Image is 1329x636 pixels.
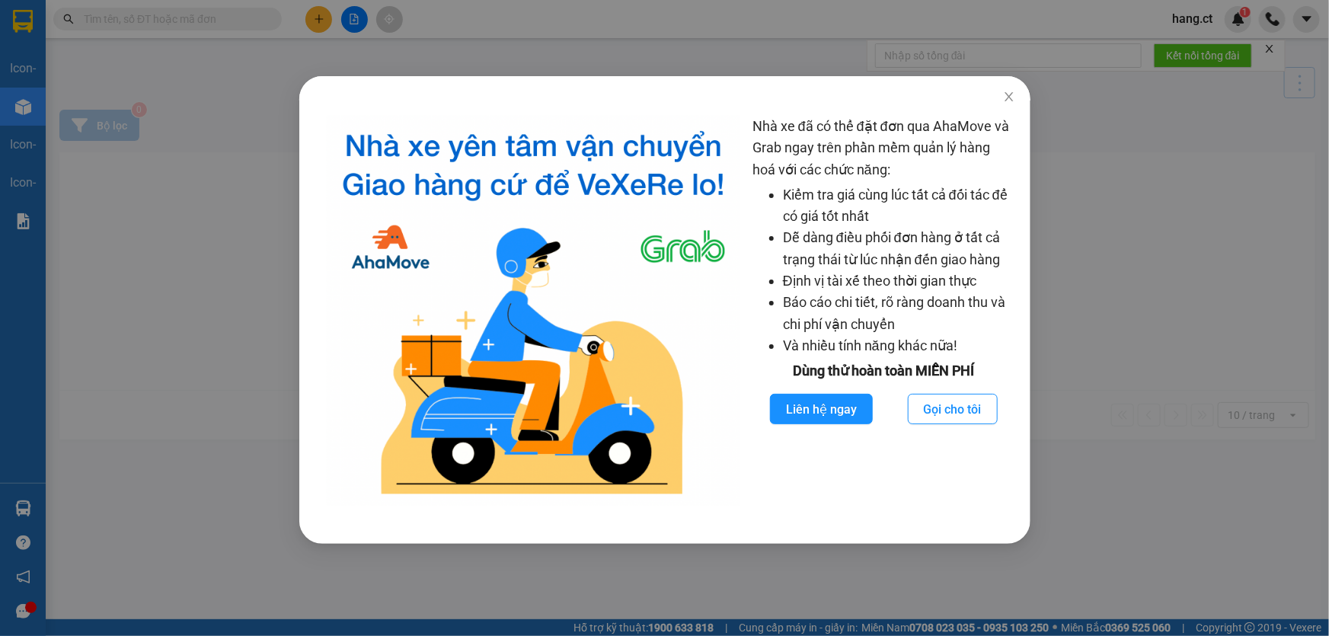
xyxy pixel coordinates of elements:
div: Dùng thử hoàn toàn MIỄN PHÍ [752,360,1014,382]
span: Liên hệ ngay [785,400,856,419]
li: Báo cáo chi tiết, rõ ràng doanh thu và chi phí vận chuyển [782,292,1014,335]
span: Gọi cho tôi [923,400,981,419]
li: Và nhiều tính năng khác nữa! [782,335,1014,356]
button: Gọi cho tôi [907,394,997,424]
li: Dễ dàng điều phối đơn hàng ở tất cả trạng thái từ lúc nhận đến giao hàng [782,227,1014,270]
li: Định vị tài xế theo thời gian thực [782,270,1014,292]
button: Liên hệ ngay [769,394,872,424]
span: close [1002,91,1014,103]
div: Nhà xe đã có thể đặt đơn qua AhaMove và Grab ngay trên phần mềm quản lý hàng hoá với các chức năng: [752,116,1014,506]
button: Close [987,76,1030,119]
li: Kiểm tra giá cùng lúc tất cả đối tác để có giá tốt nhất [782,184,1014,228]
img: logo [327,116,740,506]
